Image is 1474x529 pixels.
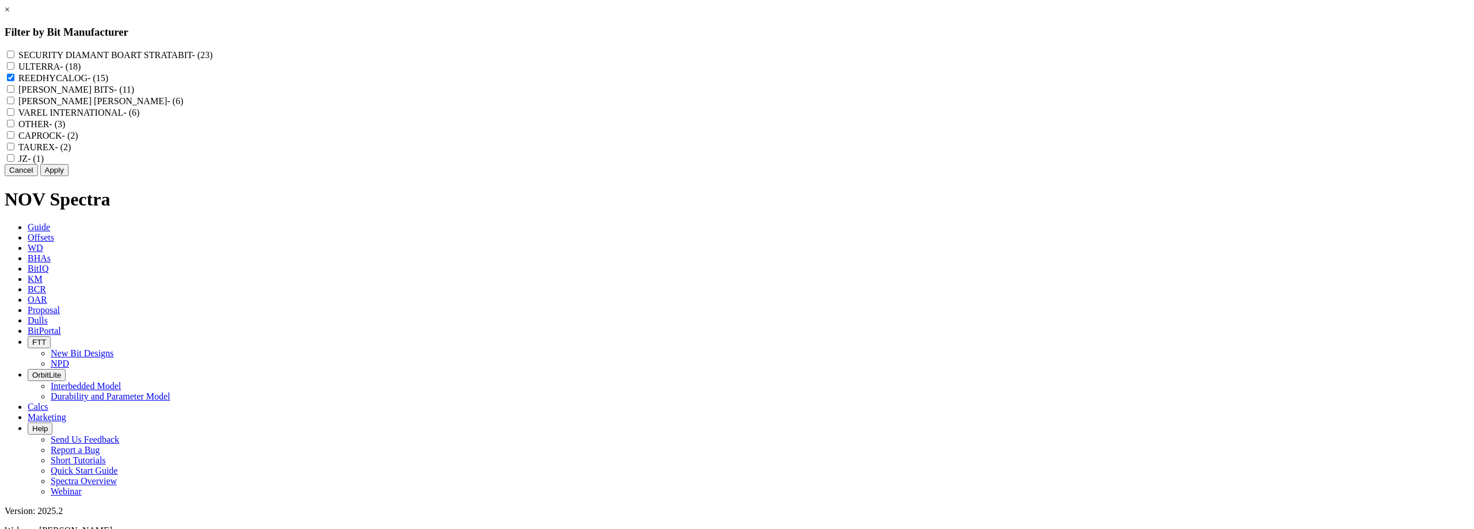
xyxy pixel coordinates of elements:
[28,154,44,163] span: - (1)
[51,348,113,358] a: New Bit Designs
[28,233,54,242] span: Offsets
[51,435,119,444] a: Send Us Feedback
[32,338,46,347] span: FTT
[60,62,81,71] span: - (18)
[123,108,139,117] span: - (6)
[88,73,108,83] span: - (15)
[28,222,50,232] span: Guide
[18,119,65,129] label: OTHER
[192,50,212,60] span: - (23)
[28,295,47,305] span: OAR
[28,315,48,325] span: Dulls
[18,50,212,60] label: SECURITY DIAMANT BOART STRATABIT
[51,381,121,391] a: Interbedded Model
[18,73,108,83] label: REEDHYCALOG
[18,142,71,152] label: TAUREX
[32,371,61,379] span: OrbitLite
[28,243,43,253] span: WD
[28,253,51,263] span: BHAs
[51,476,117,486] a: Spectra Overview
[28,274,43,284] span: KM
[62,131,78,140] span: - (2)
[5,5,10,14] a: ×
[40,164,69,176] button: Apply
[51,445,100,455] a: Report a Bug
[51,455,106,465] a: Short Tutorials
[32,424,48,433] span: Help
[28,264,48,273] span: BitIQ
[18,96,183,106] label: [PERSON_NAME] [PERSON_NAME]
[51,486,82,496] a: Webinar
[18,85,134,94] label: [PERSON_NAME] BITS
[28,326,61,336] span: BitPortal
[28,402,48,412] span: Calcs
[28,412,66,422] span: Marketing
[18,108,140,117] label: VAREL INTERNATIONAL
[55,142,71,152] span: - (2)
[49,119,65,129] span: - (3)
[167,96,183,106] span: - (6)
[28,305,60,315] span: Proposal
[18,154,44,163] label: JZ
[28,284,46,294] span: BCR
[5,26,1469,39] h3: Filter by Bit Manufacturer
[5,506,1469,516] div: Version: 2025.2
[114,85,134,94] span: - (11)
[51,359,69,368] a: NPD
[5,164,38,176] button: Cancel
[18,62,81,71] label: ULTERRA
[5,189,1469,210] h1: NOV Spectra
[51,391,170,401] a: Durability and Parameter Model
[18,131,78,140] label: CAPROCK
[51,466,117,475] a: Quick Start Guide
